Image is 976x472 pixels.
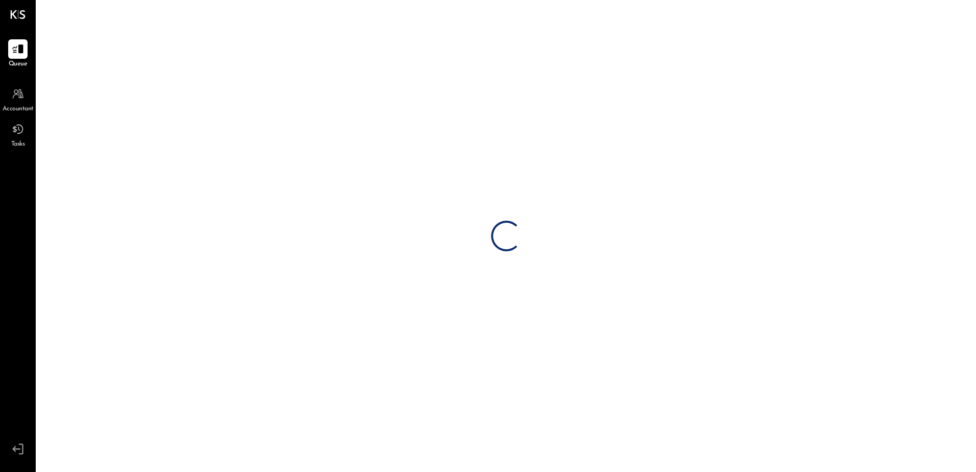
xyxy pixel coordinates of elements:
[3,105,34,114] span: Accountant
[1,39,35,69] a: Queue
[9,60,28,69] span: Queue
[11,140,25,149] span: Tasks
[1,120,35,149] a: Tasks
[1,84,35,114] a: Accountant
